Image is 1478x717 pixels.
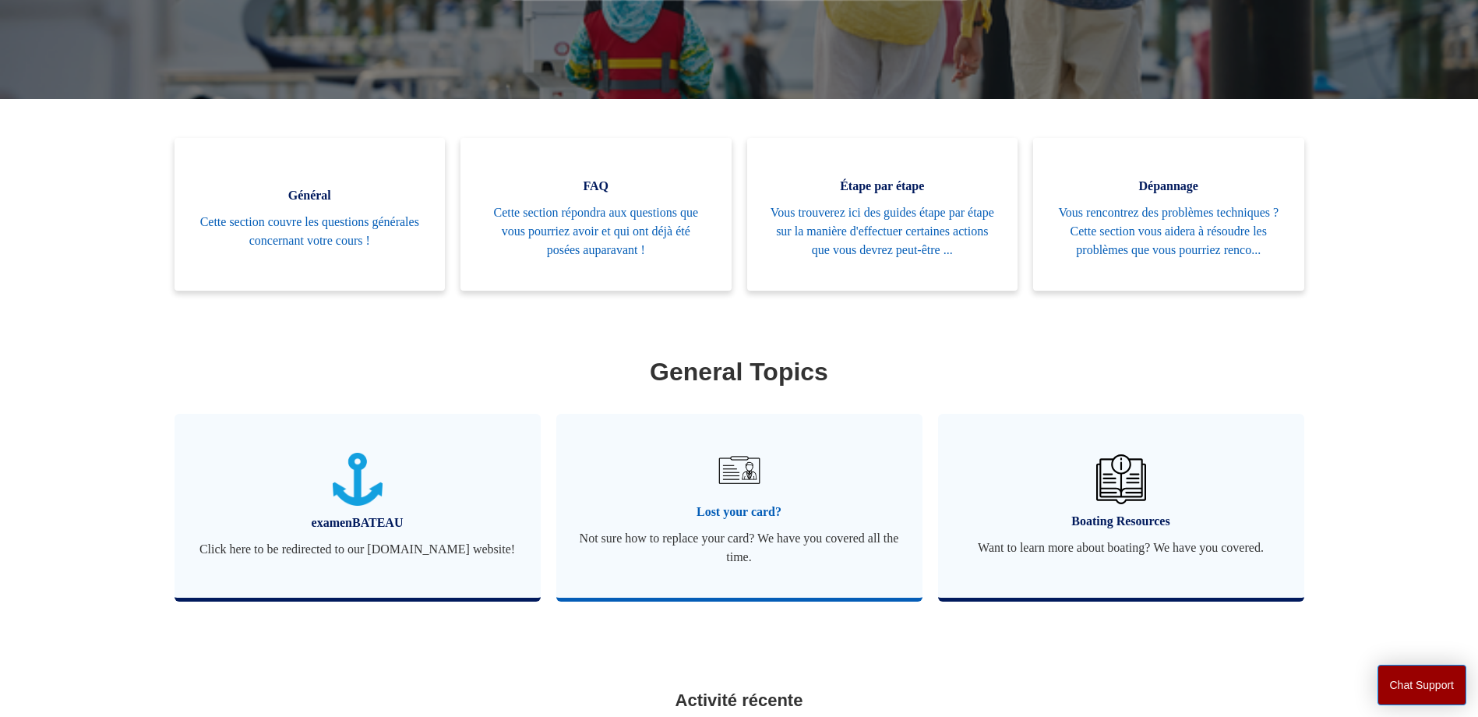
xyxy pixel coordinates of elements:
[580,503,899,521] span: Lost your card?
[771,203,995,260] span: Vous trouverez ici des guides étape par étape sur la manière d'effectuer certaines actions que vo...
[1096,454,1146,504] img: 01JHREV2E6NG3DHE8VTG8QH796
[175,414,541,598] a: examenBATEAU Click here to be redirected to our [DOMAIN_NAME] website!
[198,540,517,559] span: Click here to be redirected to our [DOMAIN_NAME] website!
[556,414,922,598] a: Lost your card? Not sure how to replace your card? We have you covered all the time.
[1377,665,1467,705] button: Chat Support
[1033,138,1304,291] a: Dépannage Vous rencontrez des problèmes techniques ? Cette section vous aidera à résoudre les pro...
[938,414,1304,598] a: Boating Resources Want to learn more about boating? We have you covered.
[747,138,1018,291] a: Étape par étape Vous trouverez ici des guides étape par étape sur la manière d'effectuer certaine...
[198,514,517,532] span: examenBATEAU
[460,138,732,291] a: FAQ Cette section répondra aux questions que vous pourriez avoir et qui ont déjà été posées aupar...
[484,177,708,196] span: FAQ
[580,529,899,567] span: Not sure how to replace your card? We have you covered all the time.
[178,687,1300,713] h2: Activité récente
[178,353,1300,390] h1: General Topics
[175,138,446,291] a: Général Cette section couvre les questions générales concernant votre cours !
[771,177,995,196] span: Étape par étape
[711,443,766,497] img: 01JRG6G4NA4NJ1BVG8MJM761YH
[961,539,1281,557] span: Want to learn more about boating? We have you covered.
[1056,177,1281,196] span: Dépannage
[484,203,708,260] span: Cette section répondra aux questions que vous pourriez avoir et qui ont déjà été posées auparavant !
[198,213,422,250] span: Cette section couvre les questions générales concernant votre cours !
[961,512,1281,531] span: Boating Resources
[333,453,383,507] img: 01JTNN85WSQ5FQ6HNXPDSZ7SRA
[198,186,422,205] span: Général
[1056,203,1281,260] span: Vous rencontrez des problèmes techniques ? Cette section vous aidera à résoudre les problèmes que...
